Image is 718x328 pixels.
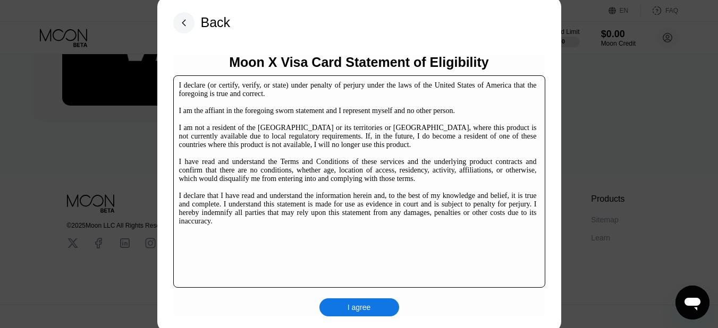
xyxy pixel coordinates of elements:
[179,81,537,226] div: I declare (or certify, verify, or state) under penalty of perjury under the laws of the United St...
[348,303,371,312] div: I agree
[229,55,489,70] div: Moon X Visa Card Statement of Eligibility
[675,286,709,320] iframe: Bouton de lancement de la fenêtre de messagerie
[201,15,231,30] div: Back
[173,12,231,33] div: Back
[319,298,399,316] div: I agree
